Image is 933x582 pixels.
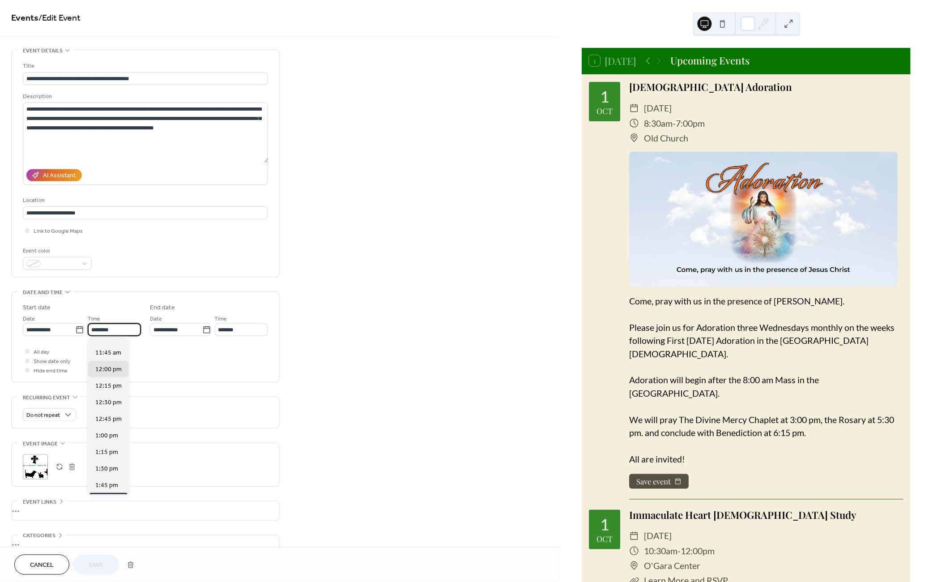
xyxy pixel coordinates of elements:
span: Event links [23,497,56,507]
span: Link to Google Maps [34,227,83,236]
span: All day [34,348,49,357]
button: Save event [630,474,689,489]
span: Old Church [645,131,689,145]
div: ​ [630,529,639,543]
span: Event details [23,46,63,56]
span: 10:30am [645,544,678,559]
span: Show date only [34,357,70,367]
span: Time [88,315,100,324]
div: Upcoming Events [671,53,750,68]
a: Immaculate Heart [DEMOGRAPHIC_DATA] Study [630,508,857,522]
div: [DEMOGRAPHIC_DATA] Adoration [630,80,904,95]
div: Oct [597,107,613,115]
span: 1:30 pm [95,465,118,474]
span: Date [150,315,162,324]
span: Cancel [30,561,54,570]
div: Start date [23,303,51,312]
span: 1:15 pm [95,448,118,458]
div: 1 [601,89,609,104]
div: ; [23,454,48,479]
span: [DATE] [645,101,673,116]
div: Description [23,92,266,101]
span: Categories [23,531,55,541]
span: Do not repeat [26,411,60,421]
button: Cancel [14,555,69,575]
span: / Edit Event [38,10,81,27]
div: ​ [630,544,639,559]
span: - [678,544,682,559]
span: O'Gara Center [645,559,701,573]
span: 8:30am [645,116,673,131]
div: ••• [12,501,279,520]
span: 7:00pm [677,116,706,131]
div: ••• [12,535,279,554]
div: AI Assistant [43,171,76,181]
div: End date [150,303,175,312]
span: Recurring event [23,393,70,402]
div: ​ [630,116,639,131]
span: 12:15 pm [95,382,122,391]
div: Event color [23,246,90,256]
div: ​ [630,559,639,573]
span: 11:45 am [95,349,121,358]
div: Oct [597,535,613,543]
span: 12:45 pm [95,415,122,424]
div: Location [23,196,266,205]
span: 1:00 pm [95,432,118,441]
span: - [673,116,677,131]
span: 12:30 pm [95,398,122,408]
span: [DATE] [645,529,673,543]
span: Event image [23,439,58,449]
span: Time [215,315,227,324]
span: Date [23,315,35,324]
div: Come, pray with us in the presence of [PERSON_NAME]. Please join us for Adoration three Wednesday... [630,295,904,466]
div: ​ [630,131,639,145]
div: ​ [630,101,639,116]
div: 1 [601,517,609,532]
a: Events [11,10,38,27]
span: Date and time [23,288,63,297]
span: 12:00 pm [95,365,122,375]
span: 12:00pm [682,544,716,559]
span: 1:45 pm [95,481,118,491]
span: Hide end time [34,367,68,376]
div: Title [23,61,266,71]
button: AI Assistant [26,169,82,181]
